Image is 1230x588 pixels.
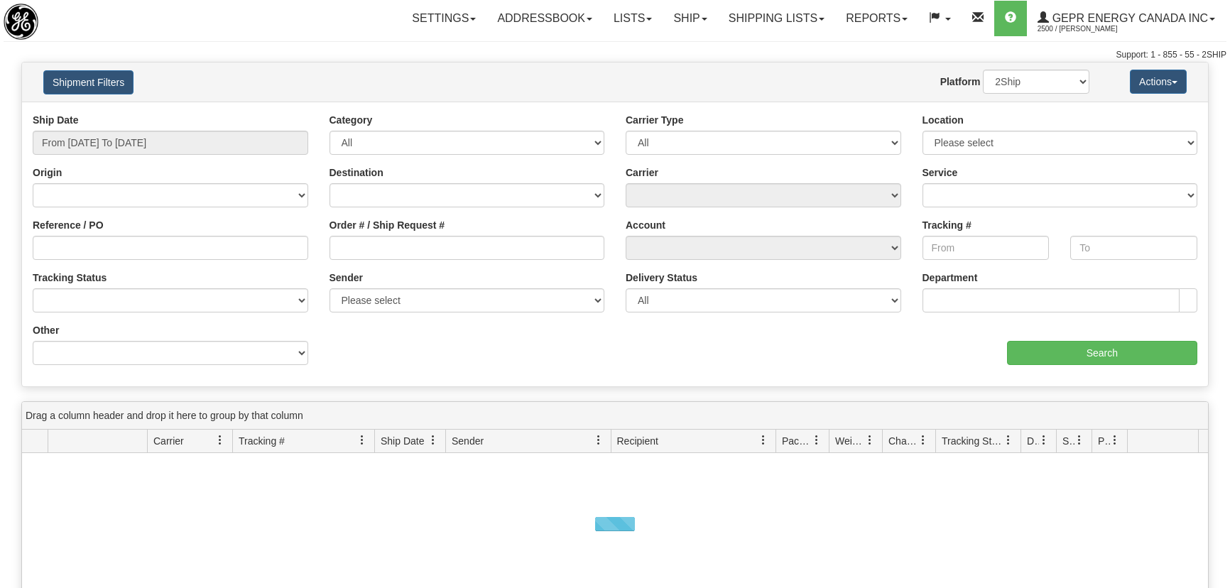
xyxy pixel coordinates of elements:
a: Addressbook [486,1,603,36]
input: From [922,236,1050,260]
label: Department [922,271,978,285]
label: Destination [330,165,383,180]
span: Carrier [153,434,184,448]
a: Carrier filter column settings [208,428,232,452]
span: Shipment Issues [1062,434,1074,448]
button: Actions [1130,70,1187,94]
span: Tracking Status [942,434,1003,448]
a: Sender filter column settings [587,428,611,452]
span: Recipient [617,434,658,448]
a: Ship Date filter column settings [421,428,445,452]
a: Tracking Status filter column settings [996,428,1021,452]
label: Platform [940,75,981,89]
label: Order # / Ship Request # [330,218,445,232]
span: Packages [782,434,812,448]
a: Shipment Issues filter column settings [1067,428,1092,452]
label: Tracking Status [33,271,107,285]
label: Category [330,113,373,127]
span: Charge [888,434,918,448]
a: Ship [663,1,717,36]
label: Carrier Type [626,113,683,127]
span: Pickup Status [1098,434,1110,448]
label: Ship Date [33,113,79,127]
span: Weight [835,434,865,448]
label: Tracking # [922,218,972,232]
a: Charge filter column settings [911,428,935,452]
label: Delivery Status [626,271,697,285]
iframe: chat widget [1197,222,1229,366]
span: Sender [452,434,484,448]
a: GEPR Energy Canada Inc 2500 / [PERSON_NAME] [1027,1,1226,36]
label: Carrier [626,165,658,180]
input: Search [1007,341,1197,365]
label: Other [33,323,59,337]
span: 2500 / [PERSON_NAME] [1038,22,1144,36]
a: Reports [835,1,918,36]
a: Shipping lists [718,1,835,36]
label: Account [626,218,665,232]
button: Shipment Filters [43,70,134,94]
a: Tracking # filter column settings [350,428,374,452]
label: Reference / PO [33,218,104,232]
img: logo2500.jpg [4,4,38,40]
label: Origin [33,165,62,180]
a: Lists [603,1,663,36]
span: Ship Date [381,434,424,448]
a: Settings [401,1,486,36]
span: GEPR Energy Canada Inc [1049,12,1208,24]
span: Tracking # [239,434,285,448]
label: Location [922,113,964,127]
a: Pickup Status filter column settings [1103,428,1127,452]
a: Weight filter column settings [858,428,882,452]
label: Service [922,165,958,180]
div: grid grouping header [22,402,1208,430]
label: Sender [330,271,363,285]
a: Delivery Status filter column settings [1032,428,1056,452]
a: Packages filter column settings [805,428,829,452]
div: Support: 1 - 855 - 55 - 2SHIP [4,49,1226,61]
span: Delivery Status [1027,434,1039,448]
input: To [1070,236,1197,260]
a: Recipient filter column settings [751,428,775,452]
